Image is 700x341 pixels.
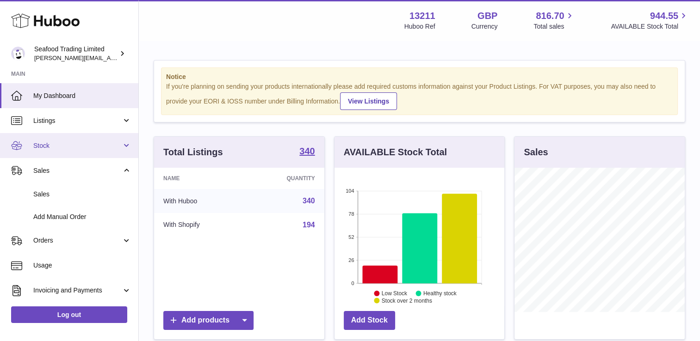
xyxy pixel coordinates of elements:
[166,82,673,110] div: If you're planning on sending your products internationally please add required customs informati...
[340,92,397,110] a: View Listings
[344,311,395,330] a: Add Stock
[33,141,122,150] span: Stock
[382,298,432,304] text: Stock over 2 months
[33,213,131,221] span: Add Manual Order
[404,22,435,31] div: Huboo Ref
[33,286,122,295] span: Invoicing and Payments
[303,197,315,205] a: 340
[154,189,246,213] td: With Huboo
[34,54,186,61] span: [PERSON_NAME][EMAIL_ADDRESS][DOMAIN_NAME]
[33,116,122,125] span: Listings
[477,10,497,22] strong: GBP
[650,10,678,22] span: 944.55
[348,211,354,217] text: 78
[409,10,435,22] strong: 13211
[33,190,131,199] span: Sales
[154,168,246,189] th: Name
[33,91,131,100] span: My Dashboard
[344,146,447,158] h3: AVAILABLE Stock Total
[423,290,457,297] text: Healthy stock
[154,213,246,237] td: With Shopify
[533,10,575,31] a: 816.70 Total sales
[611,10,689,31] a: 944.55 AVAILABLE Stock Total
[34,45,118,62] div: Seafood Trading Limited
[524,146,548,158] h3: Sales
[536,10,564,22] span: 816.70
[303,221,315,229] a: 194
[163,146,223,158] h3: Total Listings
[166,73,673,81] strong: Notice
[348,234,354,240] text: 52
[11,47,25,61] img: nathaniellynch@rickstein.com
[299,146,315,156] strong: 340
[471,22,498,31] div: Currency
[382,290,408,297] text: Low Stock
[611,22,689,31] span: AVAILABLE Stock Total
[351,280,354,286] text: 0
[11,306,127,323] a: Log out
[246,168,324,189] th: Quantity
[33,236,122,245] span: Orders
[348,257,354,263] text: 26
[346,188,354,194] text: 104
[533,22,575,31] span: Total sales
[33,261,131,270] span: Usage
[299,146,315,158] a: 340
[163,311,254,330] a: Add products
[33,166,122,175] span: Sales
